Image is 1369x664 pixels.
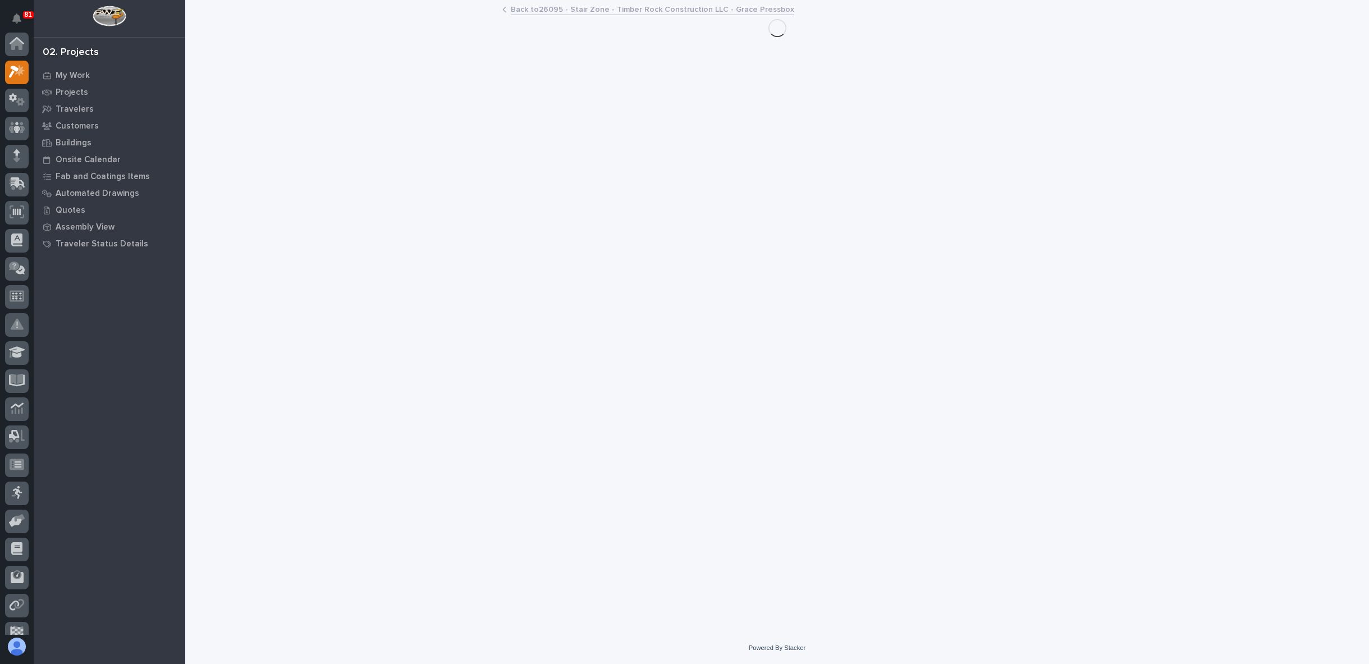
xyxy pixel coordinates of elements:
a: Projects [34,84,185,100]
a: My Work [34,67,185,84]
a: Assembly View [34,218,185,235]
button: Notifications [5,7,29,30]
p: Traveler Status Details [56,239,148,249]
a: Buildings [34,134,185,151]
p: Onsite Calendar [56,155,121,165]
a: Automated Drawings [34,185,185,202]
p: My Work [56,71,90,81]
p: Quotes [56,205,85,216]
img: Workspace Logo [93,6,126,26]
p: Customers [56,121,99,131]
div: 02. Projects [43,47,99,59]
p: Automated Drawings [56,189,139,199]
a: Onsite Calendar [34,151,185,168]
a: Quotes [34,202,185,218]
a: Fab and Coatings Items [34,168,185,185]
a: Back to26095 - Stair Zone - Timber Rock Construction LLC - Grace Pressbox [511,2,794,15]
a: Powered By Stacker [749,644,805,651]
p: Assembly View [56,222,115,232]
a: Customers [34,117,185,134]
p: Travelers [56,104,94,115]
p: 81 [25,11,32,19]
a: Travelers [34,100,185,117]
button: users-avatar [5,635,29,658]
p: Buildings [56,138,91,148]
a: Traveler Status Details [34,235,185,252]
p: Projects [56,88,88,98]
p: Fab and Coatings Items [56,172,150,182]
div: Notifications81 [14,13,29,31]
